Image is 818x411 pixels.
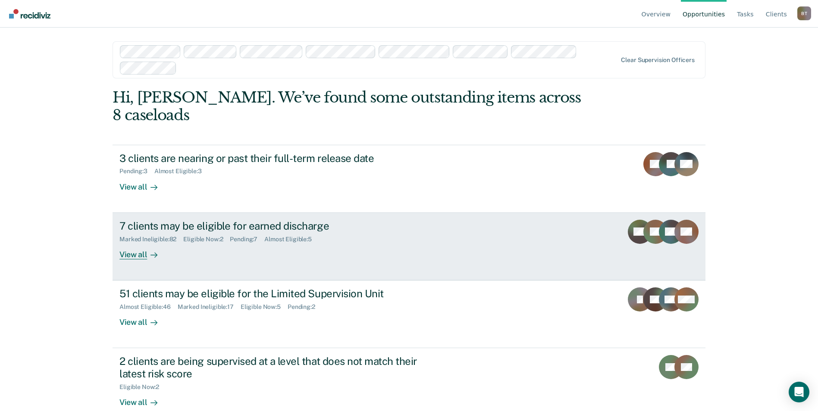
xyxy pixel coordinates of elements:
[119,383,166,391] div: Eligible Now : 2
[119,303,178,311] div: Almost Eligible : 46
[154,168,209,175] div: Almost Eligible : 3
[119,220,422,232] div: 7 clients may be eligible for earned discharge
[264,236,319,243] div: Almost Eligible : 5
[230,236,264,243] div: Pending : 7
[119,287,422,300] div: 51 clients may be eligible for the Limited Supervision Unit
[288,303,322,311] div: Pending : 2
[119,243,168,259] div: View all
[113,145,705,213] a: 3 clients are nearing or past their full-term release datePending:3Almost Eligible:3View all
[797,6,811,20] button: Profile dropdown button
[789,382,809,402] div: Open Intercom Messenger
[119,236,183,243] div: Marked Ineligible : 82
[119,355,422,380] div: 2 clients are being supervised at a level that does not match their latest risk score
[113,89,587,124] div: Hi, [PERSON_NAME]. We’ve found some outstanding items across 8 caseloads
[183,236,230,243] div: Eligible Now : 2
[621,56,694,64] div: Clear supervision officers
[119,391,168,408] div: View all
[119,152,422,165] div: 3 clients are nearing or past their full-term release date
[119,168,154,175] div: Pending : 3
[797,6,811,20] div: B T
[119,311,168,327] div: View all
[119,175,168,192] div: View all
[241,303,288,311] div: Eligible Now : 5
[9,9,50,19] img: Recidiviz
[113,213,705,280] a: 7 clients may be eligible for earned dischargeMarked Ineligible:82Eligible Now:2Pending:7Almost E...
[113,280,705,348] a: 51 clients may be eligible for the Limited Supervision UnitAlmost Eligible:46Marked Ineligible:17...
[178,303,241,311] div: Marked Ineligible : 17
